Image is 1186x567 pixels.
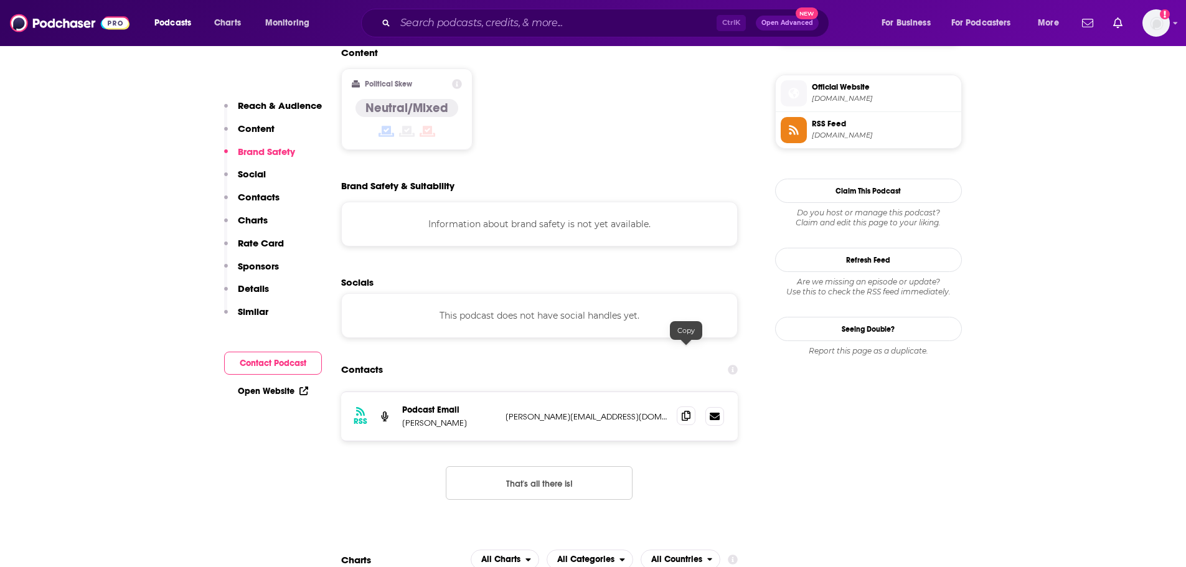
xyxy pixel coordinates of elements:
[365,80,412,88] h2: Political Skew
[775,248,962,272] button: Refresh Feed
[1077,12,1098,34] a: Show notifications dropdown
[796,7,818,19] span: New
[670,321,702,340] div: Copy
[1038,14,1059,32] span: More
[214,14,241,32] span: Charts
[146,13,207,33] button: open menu
[10,11,129,35] img: Podchaser - Follow, Share and Rate Podcasts
[775,179,962,203] button: Claim This Podcast
[265,14,309,32] span: Monitoring
[1108,12,1127,34] a: Show notifications dropdown
[373,9,841,37] div: Search podcasts, credits, & more...
[812,131,956,140] span: futureofinsurance.libsyn.com
[224,123,275,146] button: Content
[651,555,702,564] span: All Countries
[224,100,322,123] button: Reach & Audience
[238,283,269,294] p: Details
[781,80,956,106] a: Official Website[DOMAIN_NAME]
[775,277,962,297] div: Are we missing an episode or update? Use this to check the RSS feed immediately.
[224,168,266,191] button: Social
[224,146,295,169] button: Brand Safety
[402,405,496,415] p: Podcast Email
[761,20,813,26] span: Open Advanced
[1142,9,1170,37] span: Logged in as MattieVG
[224,260,279,283] button: Sponsors
[238,386,308,396] a: Open Website
[341,47,728,59] h2: Content
[481,555,520,564] span: All Charts
[341,358,383,382] h2: Contacts
[775,208,962,228] div: Claim and edit this page to your liking.
[341,554,371,566] h2: Charts
[1142,9,1170,37] img: User Profile
[775,317,962,341] a: Seeing Double?
[224,214,268,237] button: Charts
[206,13,248,33] a: Charts
[951,14,1011,32] span: For Podcasters
[341,276,738,288] h2: Socials
[354,416,367,426] h3: RSS
[238,146,295,157] p: Brand Safety
[224,191,280,214] button: Contacts
[224,352,322,375] button: Contact Podcast
[238,260,279,272] p: Sponsors
[341,180,454,192] h2: Brand Safety & Suitability
[1029,13,1075,33] button: open menu
[402,418,496,428] p: [PERSON_NAME]
[943,13,1029,33] button: open menu
[1160,9,1170,19] svg: Add a profile image
[256,13,326,33] button: open menu
[812,82,956,93] span: Official Website
[238,100,322,111] p: Reach & Audience
[238,123,275,134] p: Content
[775,346,962,356] div: Report this page as a duplicate.
[775,208,962,218] span: Do you host or manage this podcast?
[1142,9,1170,37] button: Show profile menu
[238,306,268,317] p: Similar
[238,214,268,226] p: Charts
[873,13,946,33] button: open menu
[238,168,266,180] p: Social
[557,555,614,564] span: All Categories
[756,16,819,30] button: Open AdvancedNew
[395,13,717,33] input: Search podcasts, credits, & more...
[238,237,284,249] p: Rate Card
[224,283,269,306] button: Details
[812,94,956,103] span: future-of-insurance.com
[341,202,738,246] div: Information about brand safety is not yet available.
[224,306,268,329] button: Similar
[238,191,280,203] p: Contacts
[882,14,931,32] span: For Business
[717,15,746,31] span: Ctrl K
[506,411,667,422] p: [PERSON_NAME][EMAIL_ADDRESS][DOMAIN_NAME]
[341,293,738,338] div: This podcast does not have social handles yet.
[781,117,956,143] a: RSS Feed[DOMAIN_NAME]
[365,100,448,116] h4: Neutral/Mixed
[154,14,191,32] span: Podcasts
[224,237,284,260] button: Rate Card
[446,466,633,500] button: Nothing here.
[812,118,956,129] span: RSS Feed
